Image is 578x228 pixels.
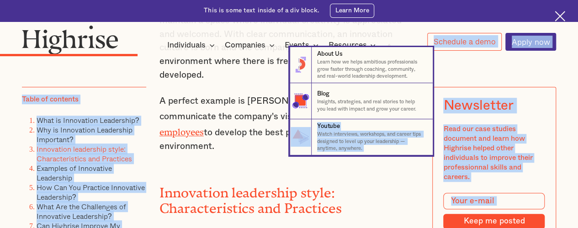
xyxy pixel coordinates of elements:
a: YoutubeWatch interviews, workshops, and career tips designed to level up your leadership — anytim... [290,119,433,155]
div: Resources [328,40,366,51]
div: Events [285,40,309,51]
img: Highrise logo [22,25,118,54]
div: About Us [317,50,342,58]
div: Individuals [167,40,206,51]
img: Cross icon [555,11,565,21]
p: Insights, strategies, and real stories to help you lead with impact and grow your career. [317,98,425,112]
div: Youtube [317,122,339,131]
a: Examples of Innovative Leadership [37,163,112,183]
div: Individuals [167,40,217,51]
a: Learn More [330,4,374,18]
a: What Are the Challenges of Innovative Leadership? [37,201,126,222]
p: Learn how we helps ambitious professionals grow faster through coaching, community, and real-worl... [317,58,425,80]
div: Blog [317,90,329,98]
div: Companies [225,40,265,51]
nav: Resources [0,47,578,155]
a: Apply now [505,33,556,51]
div: Events [285,40,321,51]
div: This is some text inside of a div block. [204,6,319,15]
p: Watch interviews, workshops, and career tips designed to level up your leadership — anytime, anyw... [317,131,425,152]
input: Your e-mail [443,193,545,209]
a: BlogInsights, strategies, and real stories to help you lead with impact and grow your career. [290,83,433,119]
div: Companies [225,40,277,51]
a: About UsLearn how we helps ambitious professionals grow faster through coaching, community, and r... [290,47,433,83]
h2: Innovation leadership style: Characteristics and Practices [159,182,419,212]
a: Schedule a demo [427,33,502,51]
a: How Can You Practice Innovative Leadership? [37,182,145,202]
div: Resources [328,40,378,51]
